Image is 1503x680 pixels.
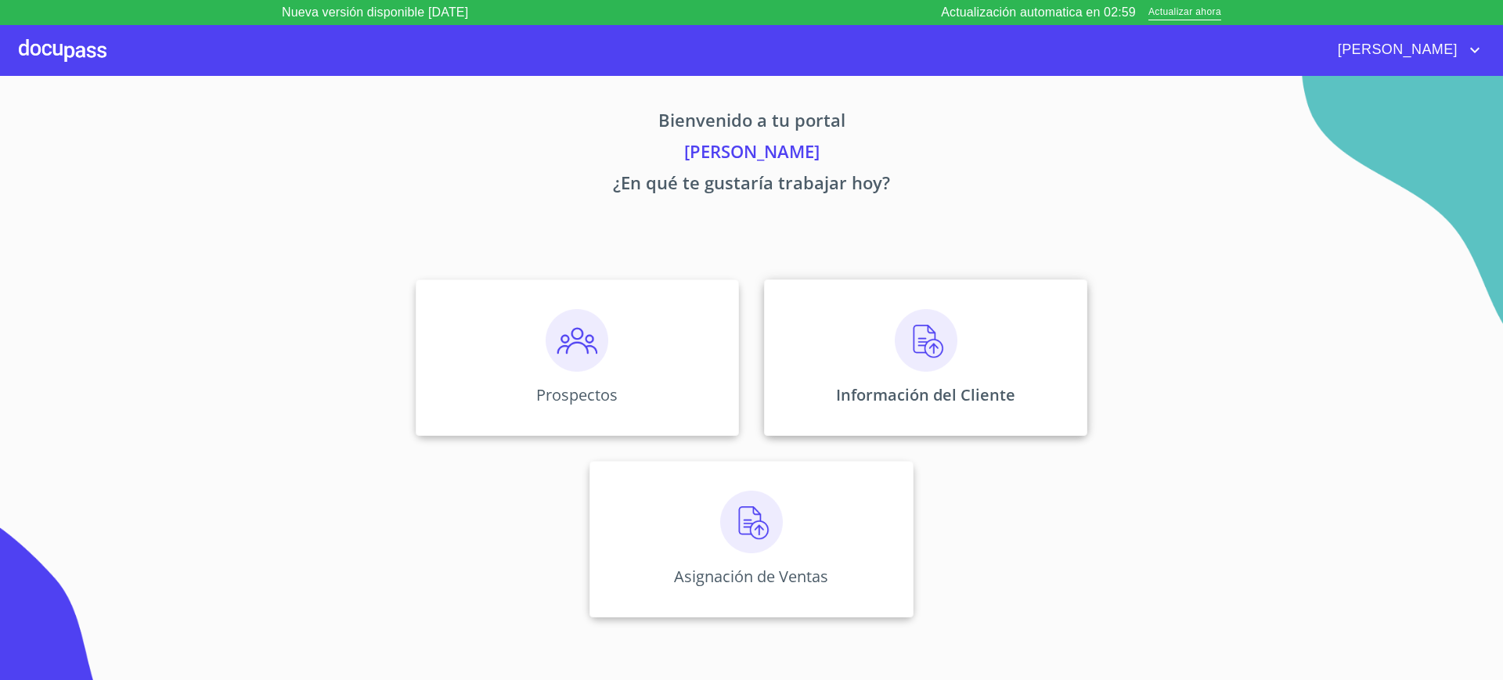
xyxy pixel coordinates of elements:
p: ¿En qué te gustaría trabajar hoy? [269,170,1234,201]
img: prospectos.png [546,309,608,372]
p: Información del Cliente [836,384,1015,405]
button: account of current user [1326,38,1484,63]
img: carga.png [895,309,957,372]
p: Actualización automatica en 02:59 [941,3,1136,22]
p: Asignación de Ventas [674,566,828,587]
p: Nueva versión disponible [DATE] [282,3,468,22]
p: Prospectos [536,384,618,405]
span: [PERSON_NAME] [1326,38,1465,63]
span: Actualizar ahora [1148,5,1221,21]
img: carga.png [720,491,783,553]
p: [PERSON_NAME] [269,139,1234,170]
p: Bienvenido a tu portal [269,107,1234,139]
